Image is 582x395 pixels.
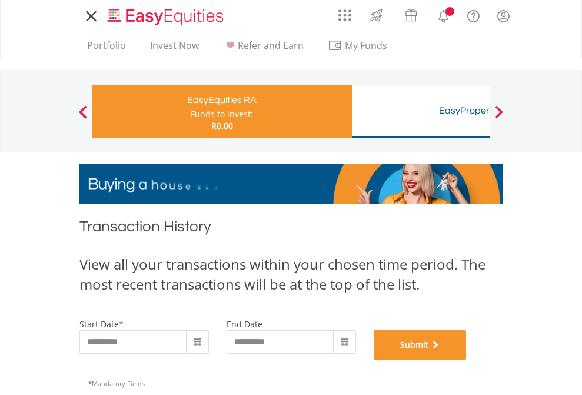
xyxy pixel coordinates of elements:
a: Notifications [428,3,458,26]
div: Funds to invest: [191,108,253,120]
label: start date [79,318,119,330]
a: AppsGrid [331,3,359,22]
a: Vouchers [394,3,428,25]
button: Next [487,111,511,123]
span: R0.00 [211,120,233,131]
a: Invest Now [145,39,204,58]
a: Home page [103,3,228,26]
button: Submit [374,330,467,360]
a: My Profile [488,3,518,29]
span: Refer and Earn [238,39,304,52]
div: EasyEquities RA [99,92,345,108]
button: Previous [71,111,95,123]
a: FAQ's and Support [458,3,488,26]
img: EasyMortage Promotion Banner [79,164,503,204]
div: View all your transactions within your chosen time period. The most recent transactions will be a... [79,254,503,295]
span: Mandatory Fields [88,379,145,388]
h1: Transaction History [79,216,503,243]
img: vouchers-v2.svg [401,6,421,25]
a: Portfolio [82,39,131,58]
a: Refer and Earn [218,39,308,58]
img: thrive-v2.svg [367,6,386,25]
label: end date [227,318,262,330]
img: EasyEquities_Logo.png [105,7,228,26]
span: My Funds [328,38,405,53]
img: grid-menu-icon.svg [338,9,351,22]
